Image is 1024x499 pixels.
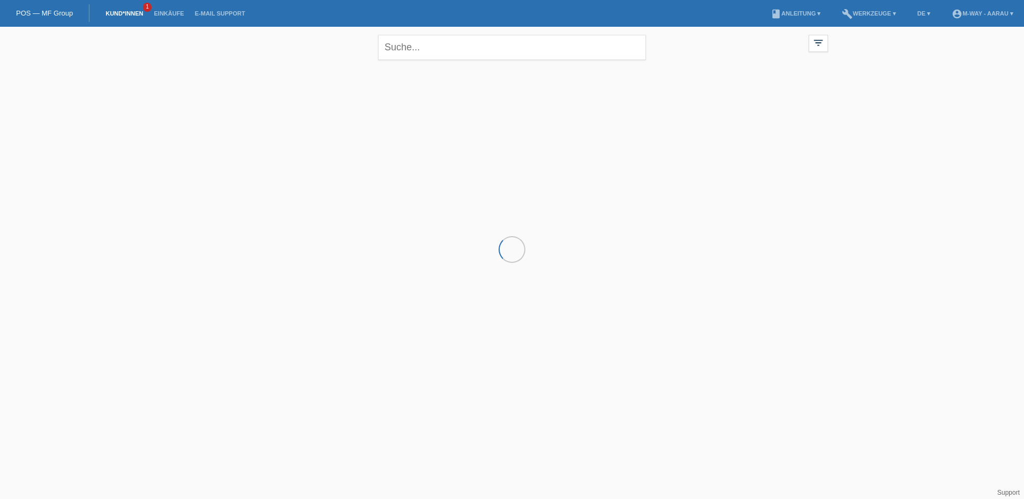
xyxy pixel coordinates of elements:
a: Support [997,489,1020,496]
a: DE ▾ [912,10,936,17]
a: account_circlem-way - Aarau ▾ [946,10,1019,17]
a: E-Mail Support [190,10,251,17]
i: book [771,9,781,19]
span: 1 [143,3,152,12]
a: bookAnleitung ▾ [765,10,826,17]
a: buildWerkzeuge ▾ [837,10,901,17]
a: POS — MF Group [16,9,73,17]
a: Einkäufe [148,10,189,17]
i: filter_list [812,37,824,49]
a: Kund*innen [100,10,148,17]
input: Suche... [378,35,646,60]
i: build [842,9,853,19]
i: account_circle [952,9,962,19]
